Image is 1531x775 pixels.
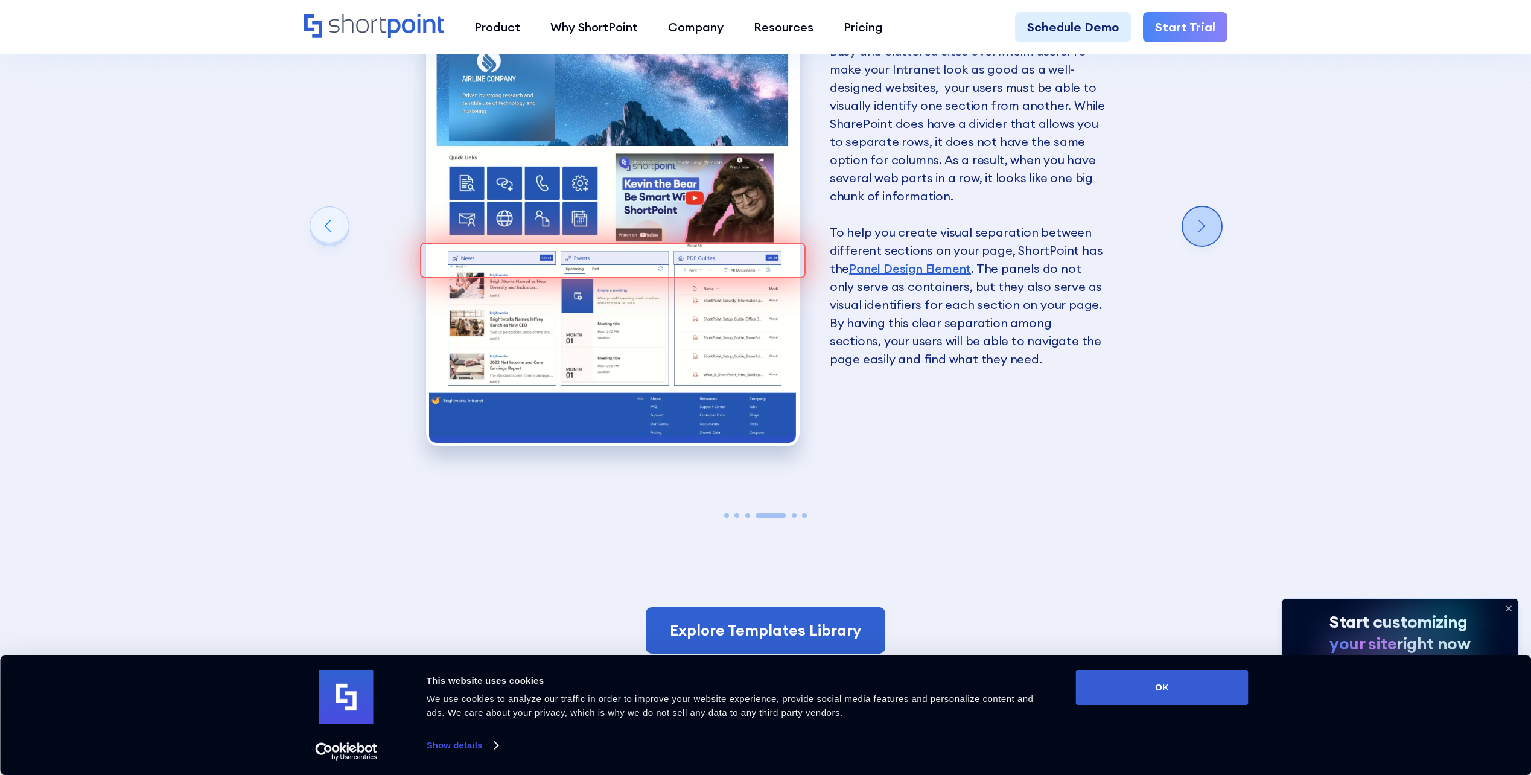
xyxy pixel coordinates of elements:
a: Show details [427,736,498,754]
a: Why ShortPoint [535,12,653,42]
span: Go to slide 2 [734,513,739,518]
a: Explore Templates Library [646,607,885,654]
span: Go to slide 3 [745,513,750,518]
div: This website uses cookies [427,674,1049,688]
a: Start Trial [1143,12,1227,42]
span: Go to slide 1 [724,513,729,518]
div: Company [668,18,724,36]
a: Home [304,14,445,40]
div: Product [474,18,520,36]
span: Go to slide 5 [792,513,797,518]
div: Resources [754,18,813,36]
div: Pricing [844,18,883,36]
div: Next slide [1183,207,1221,246]
img: logo [319,670,374,724]
div: Previous slide [310,207,349,246]
p: Busy and cluttered sites overwhelm users. To make your Intranet look as good as a well-designed w... [830,42,1105,368]
span: Go to slide 4 [756,513,786,518]
a: Resources [739,12,829,42]
a: Usercentrics Cookiebot - opens in a new window [293,742,399,761]
a: Pricing [829,12,898,42]
a: Company [653,12,739,42]
span: We use cookies to analyze our traffic in order to improve your website experience, provide social... [427,694,1034,718]
div: Why ShortPoint [550,18,638,36]
img: Beautiful SharePoint Sites with visual separation [426,5,800,446]
span: Go to slide 6 [802,513,807,518]
a: Product [459,12,535,42]
a: Panel Design Element [849,261,971,276]
a: Schedule Demo [1015,12,1131,42]
button: OK [1076,670,1249,705]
